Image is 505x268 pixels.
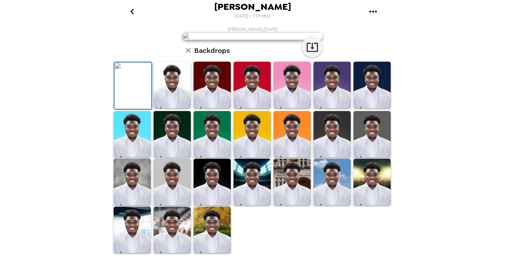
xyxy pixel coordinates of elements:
[114,62,151,109] img: Original
[182,32,323,40] img: user
[214,2,291,12] span: [PERSON_NAME]
[228,26,278,32] span: [PERSON_NAME] , [DATE]
[194,45,230,56] h6: Backdrops
[235,12,271,21] span: [DATE] • 3 Photos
